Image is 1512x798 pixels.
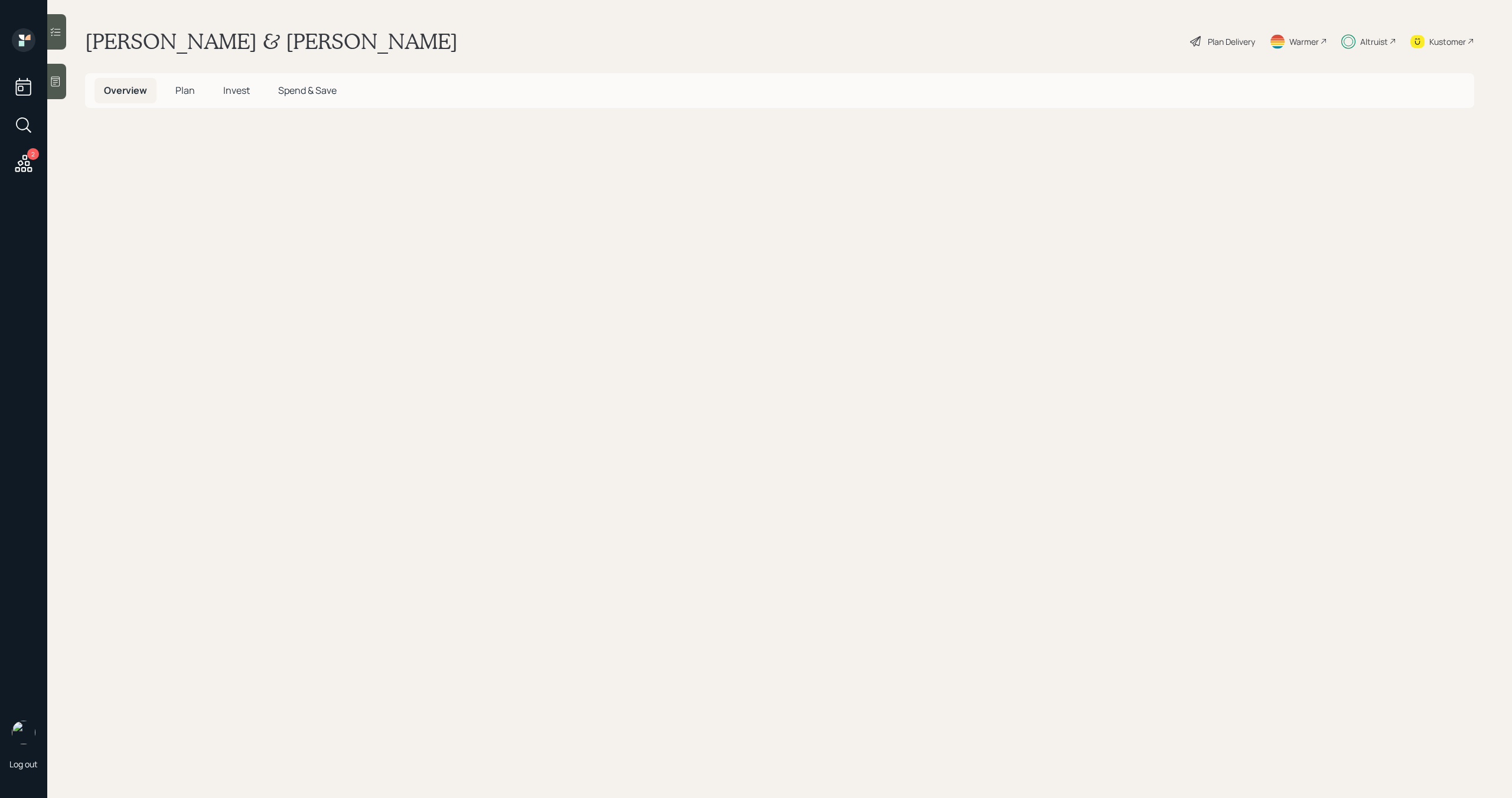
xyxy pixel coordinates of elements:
h1: [PERSON_NAME] & [PERSON_NAME] [85,28,458,54]
div: Kustomer [1429,35,1466,48]
span: Invest [223,84,250,97]
div: 2 [27,148,39,160]
span: Spend & Save [278,84,337,97]
div: Log out [9,758,38,770]
span: Overview [104,84,147,97]
div: Altruist [1360,35,1388,48]
div: Plan Delivery [1208,35,1255,48]
span: Plan [175,84,195,97]
div: Warmer [1289,35,1319,48]
img: michael-russo-headshot.png [12,721,35,744]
